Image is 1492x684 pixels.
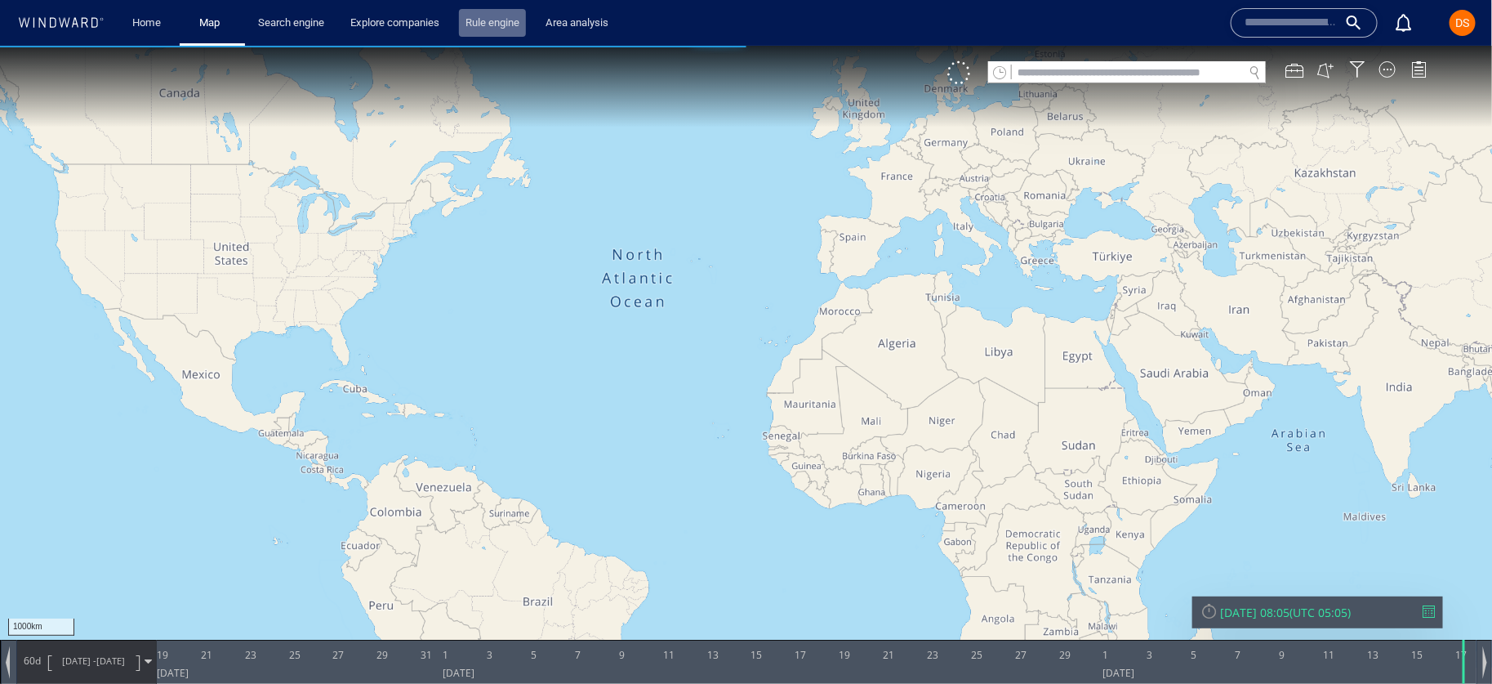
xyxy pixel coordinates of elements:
[947,16,970,38] div: Click to show unselected vessels
[1015,594,1027,620] div: 27
[21,608,44,622] span: Path Length
[1455,594,1467,620] div: 17
[1293,559,1347,574] span: UTC 05:05
[17,595,156,636] div: 60d[DATE] -[DATE]
[839,594,850,620] div: 19
[443,594,448,620] div: 1
[252,9,331,38] a: Search engine
[62,609,96,621] span: [DATE] -
[1323,594,1334,620] div: 11
[344,9,446,38] a: Explore companies
[1423,610,1480,672] iframe: Chat
[1147,594,1153,620] div: 3
[927,594,938,620] div: 23
[487,594,492,620] div: 3
[1059,594,1071,620] div: 29
[8,573,74,590] div: 1000km
[1411,594,1423,620] div: 15
[575,594,581,620] div: 7
[1446,7,1479,39] button: DS
[1347,559,1351,574] span: )
[971,594,982,620] div: 25
[1279,594,1285,620] div: 9
[1410,16,1427,32] div: Legend
[333,594,345,620] div: 27
[539,9,615,38] a: Area analysis
[245,594,256,620] div: 23
[1236,594,1241,620] div: 7
[1103,594,1109,620] div: 1
[1463,594,1481,638] div: Time: Thu Jul 17 2025 08:05:05 GMT+0300 (Israel Daylight Time)
[1191,594,1197,620] div: 5
[1456,16,1470,29] span: DS
[127,9,168,38] a: Home
[1367,594,1378,620] div: 13
[1200,557,1218,574] div: Reset Time
[619,594,625,620] div: 9
[663,594,675,620] div: 11
[377,594,389,620] div: 29
[1220,559,1289,574] div: [DATE] 08:05
[201,594,212,620] div: 21
[1289,559,1293,574] span: (
[1316,16,1334,34] button: Create an AOI.
[186,9,238,38] button: Map
[707,594,719,620] div: 13
[193,9,232,38] a: Map
[96,609,125,621] span: [DATE]
[289,594,301,620] div: 25
[1200,559,1435,574] div: [DATE] 08:05(UTC 05:05)
[443,620,474,638] div: [DATE]
[421,594,432,620] div: 31
[1103,620,1135,638] div: [DATE]
[121,9,173,38] button: Home
[1394,13,1414,33] div: Notification center
[795,594,807,620] div: 17
[1349,16,1365,32] div: Filter
[1285,16,1303,34] div: Map Tools
[751,594,763,620] div: 15
[531,594,537,620] div: 5
[157,620,189,638] div: [DATE]
[883,594,894,620] div: 21
[157,594,168,620] div: 19
[459,9,526,38] a: Rule engine
[1379,16,1396,32] div: Map Display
